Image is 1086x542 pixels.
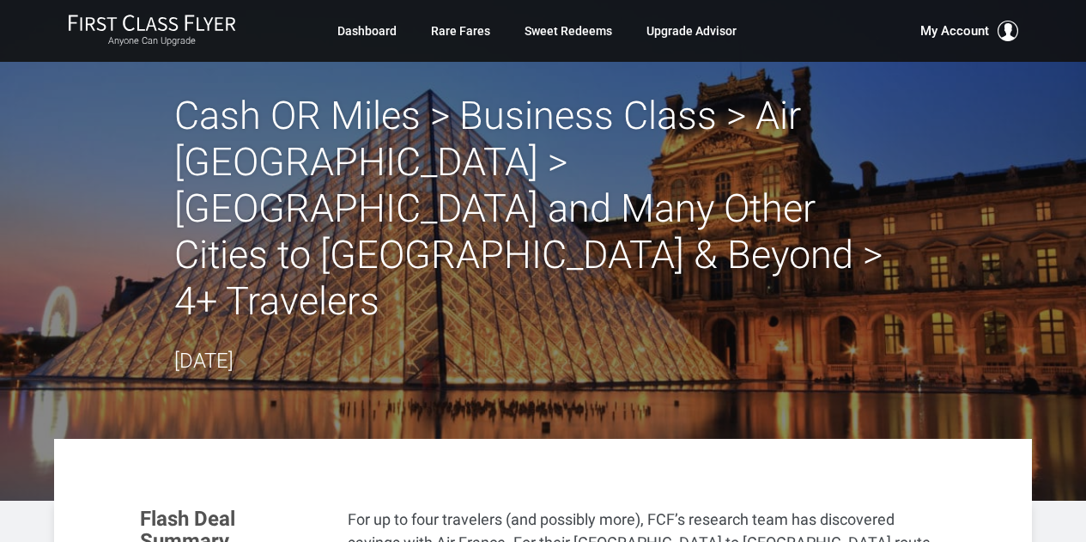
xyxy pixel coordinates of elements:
img: First Class Flyer [68,14,236,32]
iframe: Opens a widget where you can find more information [946,490,1069,533]
a: Dashboard [337,15,397,46]
span: My Account [920,21,989,41]
button: My Account [920,21,1018,41]
a: First Class FlyerAnyone Can Upgrade [68,14,236,48]
a: Rare Fares [431,15,490,46]
time: [DATE] [174,349,234,373]
a: Upgrade Advisor [646,15,737,46]
h2: Cash OR Miles > Business Class > Air [GEOGRAPHIC_DATA] > [GEOGRAPHIC_DATA] and Many Other Cities ... [174,93,913,325]
small: Anyone Can Upgrade [68,35,236,47]
a: Sweet Redeems [525,15,612,46]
